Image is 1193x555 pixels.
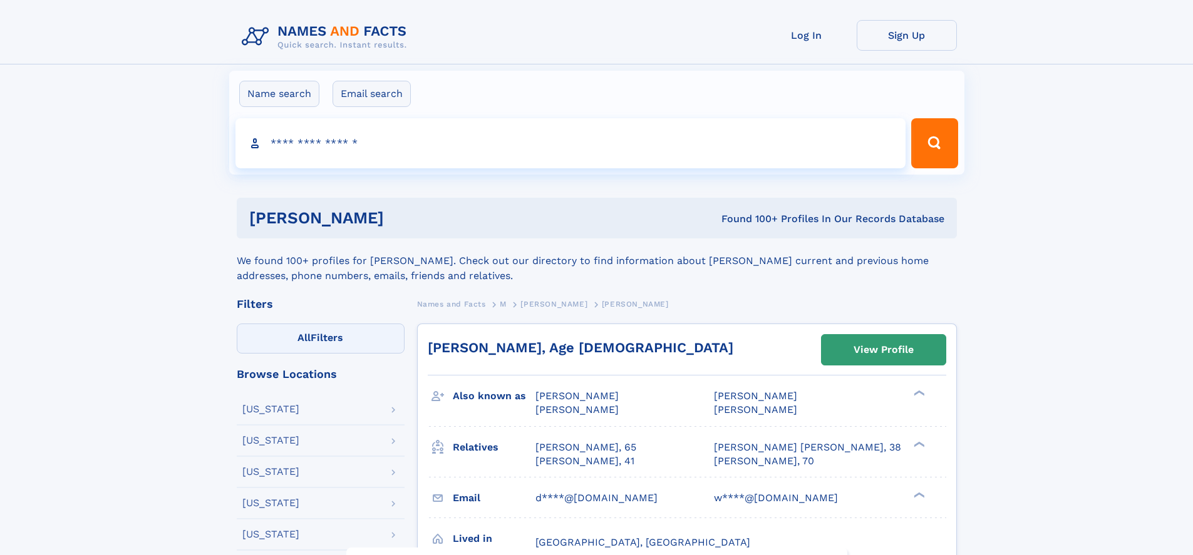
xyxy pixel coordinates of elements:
a: Sign Up [857,20,957,51]
img: Logo Names and Facts [237,20,417,54]
span: [GEOGRAPHIC_DATA], [GEOGRAPHIC_DATA] [535,536,750,548]
a: [PERSON_NAME], 65 [535,440,636,454]
a: [PERSON_NAME], Age [DEMOGRAPHIC_DATA] [428,340,733,355]
div: ❯ [911,440,926,448]
a: M [500,296,507,312]
div: [US_STATE] [242,498,299,508]
span: [PERSON_NAME] [535,404,619,415]
div: Browse Locations [237,369,405,380]
span: [PERSON_NAME] [520,300,587,308]
a: [PERSON_NAME] [520,296,587,312]
a: Names and Facts [417,296,486,312]
a: [PERSON_NAME], 70 [714,454,814,468]
span: [PERSON_NAME] [602,300,669,308]
span: [PERSON_NAME] [714,404,797,415]
a: View Profile [822,335,946,365]
div: [US_STATE] [242,435,299,446]
span: M [500,300,507,308]
label: Email search [333,81,411,107]
a: Log In [757,20,857,51]
label: Filters [237,323,405,354]
div: ❯ [911,491,926,499]
a: [PERSON_NAME] [PERSON_NAME], 38 [714,440,901,454]
button: Search Button [911,118,958,168]
div: [US_STATE] [242,467,299,477]
h1: [PERSON_NAME] [249,210,553,226]
div: Filters [237,298,405,310]
div: [US_STATE] [242,529,299,539]
span: [PERSON_NAME] [535,390,619,402]
div: View Profile [854,335,914,364]
div: [US_STATE] [242,404,299,414]
h3: Also known as [453,385,535,407]
div: Found 100+ Profiles In Our Records Database [552,212,944,226]
span: All [297,332,311,344]
h3: Email [453,487,535,509]
label: Name search [239,81,319,107]
a: [PERSON_NAME], 41 [535,454,634,468]
div: We found 100+ profiles for [PERSON_NAME]. Check out our directory to find information about [PERS... [237,238,957,283]
h3: Relatives [453,437,535,458]
h3: Lived in [453,528,535,549]
span: [PERSON_NAME] [714,390,797,402]
div: ❯ [911,389,926,397]
input: search input [235,118,906,168]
